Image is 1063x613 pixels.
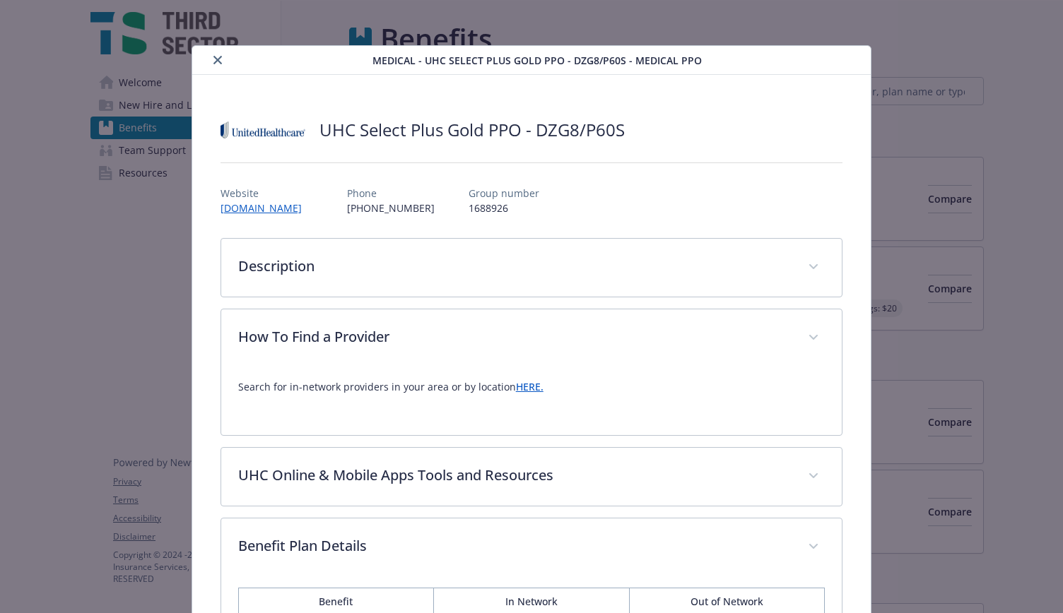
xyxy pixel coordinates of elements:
[221,201,313,215] a: [DOMAIN_NAME]
[469,186,539,201] p: Group number
[347,201,435,215] p: [PHONE_NUMBER]
[238,256,792,277] p: Description
[221,239,842,297] div: Description
[516,380,544,393] a: HERE.
[238,326,792,347] p: How To Find a Provider
[221,109,305,151] img: United Healthcare Insurance Company
[347,186,435,201] p: Phone
[221,186,313,201] p: Website
[319,118,625,142] h2: UHC Select Plus Gold PPO - DZG8/P60S
[221,367,842,435] div: How To Find a Provider
[238,535,792,557] p: Benefit Plan Details
[238,465,792,486] p: UHC Online & Mobile Apps Tools and Resources
[221,309,842,367] div: How To Find a Provider
[221,518,842,576] div: Benefit Plan Details
[238,379,826,395] p: Search for in-network providers in your area or by location
[221,448,842,506] div: UHC Online & Mobile Apps Tools and Resources
[209,52,226,69] button: close
[469,201,539,215] p: 1688926
[372,53,702,68] span: Medical - UHC Select Plus Gold PPO - DZG8/P60S - Medical PPO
